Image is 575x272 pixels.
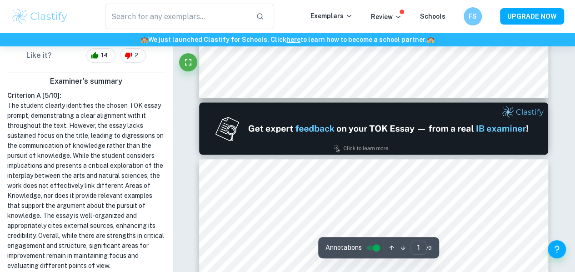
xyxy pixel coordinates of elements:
div: 2 [120,48,146,63]
img: Clastify logo [11,7,69,25]
h6: Examiner's summary [4,76,169,87]
button: Help and Feedback [548,240,566,258]
h6: Like it? [26,50,52,61]
h6: Criterion A [ 5 / 10 ]: [7,91,165,101]
p: Review [371,12,402,22]
span: 🏫 [427,36,435,43]
img: Ad [199,102,548,155]
h6: FS [468,11,478,21]
button: UPGRADE NOW [500,8,564,25]
input: Search for any exemplars... [105,4,249,29]
span: 2 [130,51,143,60]
h1: The student clearly identifies the chosen TOK essay prompt, demonstrating a clear alignment with ... [7,101,165,271]
span: 🏫 [140,36,148,43]
a: here [286,36,300,43]
span: Annotations [325,243,362,252]
button: FS [464,7,482,25]
span: 14 [96,51,113,60]
div: 14 [86,48,115,63]
a: Schools [420,13,445,20]
p: Exemplars [310,11,353,21]
span: / 9 [426,244,432,252]
button: Fullscreen [179,53,197,71]
h6: We just launched Clastify for Schools. Click to learn how to become a school partner. [2,35,573,45]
